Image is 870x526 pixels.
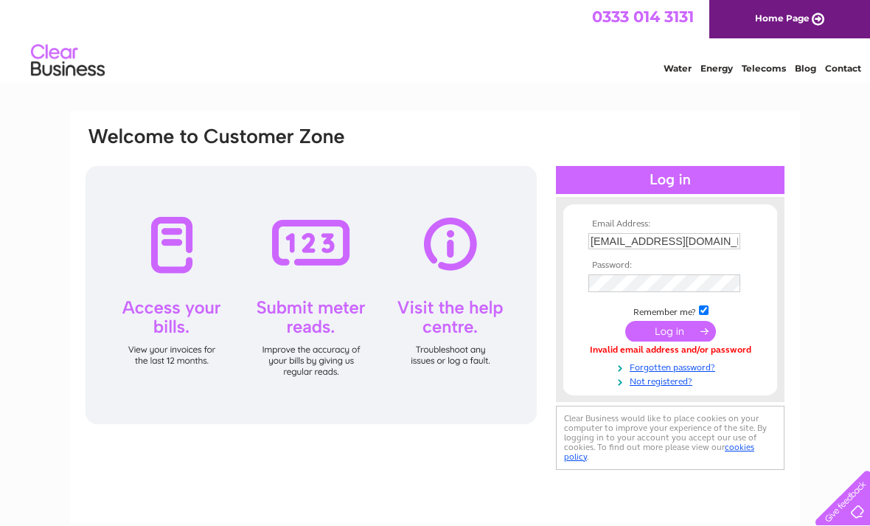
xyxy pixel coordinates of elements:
[795,63,816,74] a: Blog
[585,303,756,318] td: Remember me?
[585,219,756,229] th: Email Address:
[556,406,784,470] div: Clear Business would like to place cookies on your computer to improve your experience of the sit...
[592,7,694,26] a: 0333 014 3131
[588,345,752,356] div: Invalid email address and/or password
[564,442,754,462] a: cookies policy
[30,38,105,83] img: logo.png
[825,63,861,74] a: Contact
[742,63,786,74] a: Telecoms
[664,63,692,74] a: Water
[625,321,716,342] input: Submit
[588,359,756,373] a: Forgotten password?
[88,8,784,72] div: Clear Business is a trading name of Verastar Limited (registered in [GEOGRAPHIC_DATA] No. 3667643...
[588,373,756,387] a: Not registered?
[585,260,756,271] th: Password:
[700,63,733,74] a: Energy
